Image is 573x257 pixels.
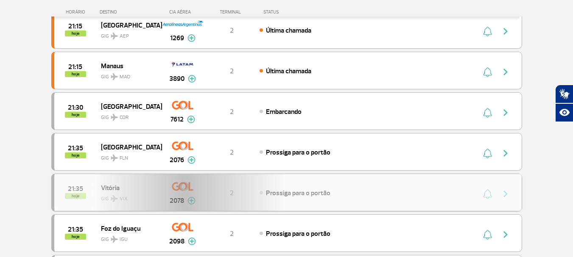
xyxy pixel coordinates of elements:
img: mais-info-painel-voo.svg [188,238,196,245]
span: hoje [65,112,86,118]
button: Abrir recursos assistivos. [555,103,573,122]
img: seta-direita-painel-voo.svg [500,148,511,158]
span: [GEOGRAPHIC_DATA] [101,101,155,112]
button: Abrir tradutor de língua de sinais. [555,85,573,103]
span: 2 [230,108,234,116]
img: destiny_airplane.svg [111,73,118,80]
span: GIG [101,69,155,81]
span: hoje [65,30,86,36]
img: seta-direita-painel-voo.svg [500,26,511,36]
span: FLN [120,155,128,162]
span: hoje [65,152,86,158]
span: COR [120,114,129,122]
span: [GEOGRAPHIC_DATA] [101,141,155,152]
span: 2025-09-24 21:35:00 [68,227,83,232]
img: mais-info-painel-voo.svg [187,116,195,123]
span: Prossiga para o portão [266,148,330,157]
img: sino-painel-voo.svg [483,148,492,158]
span: hoje [65,71,86,77]
span: 1269 [170,33,184,43]
img: sino-painel-voo.svg [483,108,492,118]
span: Foz do Iguaçu [101,223,155,234]
div: STATUS [259,9,328,15]
div: CIA AÉREA [162,9,204,15]
span: GIG [101,109,155,122]
img: sino-painel-voo.svg [483,67,492,77]
span: IGU [120,236,128,243]
div: TERMINAL [204,9,259,15]
span: [GEOGRAPHIC_DATA] [101,19,155,30]
div: Plugin de acessibilidade da Hand Talk. [555,85,573,122]
span: 7612 [171,114,184,124]
span: 2 [230,229,234,238]
span: Embarcando [266,108,302,116]
img: mais-info-painel-voo.svg [187,156,196,164]
span: 2 [230,148,234,157]
span: Última chamada [266,67,311,75]
span: 2098 [169,236,184,246]
span: Manaus [101,60,155,71]
img: destiny_airplane.svg [111,33,118,39]
div: HORÁRIO [54,9,100,15]
span: Última chamada [266,26,311,35]
span: 2076 [170,155,184,165]
span: 2025-09-24 21:35:00 [68,145,83,151]
span: Prossiga para o portão [266,229,330,238]
img: seta-direita-painel-voo.svg [500,108,511,118]
img: seta-direita-painel-voo.svg [500,229,511,240]
span: 2025-09-24 21:15:00 [68,64,82,70]
span: AEP [120,33,129,40]
img: destiny_airplane.svg [111,236,118,243]
span: hoje [65,234,86,240]
div: DESTINO [100,9,162,15]
img: seta-direita-painel-voo.svg [500,67,511,77]
img: mais-info-painel-voo.svg [187,34,196,42]
span: 2025-09-24 21:30:00 [68,105,83,111]
img: destiny_airplane.svg [111,114,118,121]
span: GIG [101,231,155,243]
span: 2025-09-24 21:15:00 [68,23,82,29]
img: mais-info-painel-voo.svg [188,75,196,83]
span: GIG [101,150,155,162]
span: GIG [101,28,155,40]
span: 3890 [169,74,184,84]
span: 2 [230,26,234,35]
span: MAO [120,73,130,81]
img: destiny_airplane.svg [111,155,118,161]
img: sino-painel-voo.svg [483,26,492,36]
span: 2 [230,67,234,75]
img: sino-painel-voo.svg [483,229,492,240]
